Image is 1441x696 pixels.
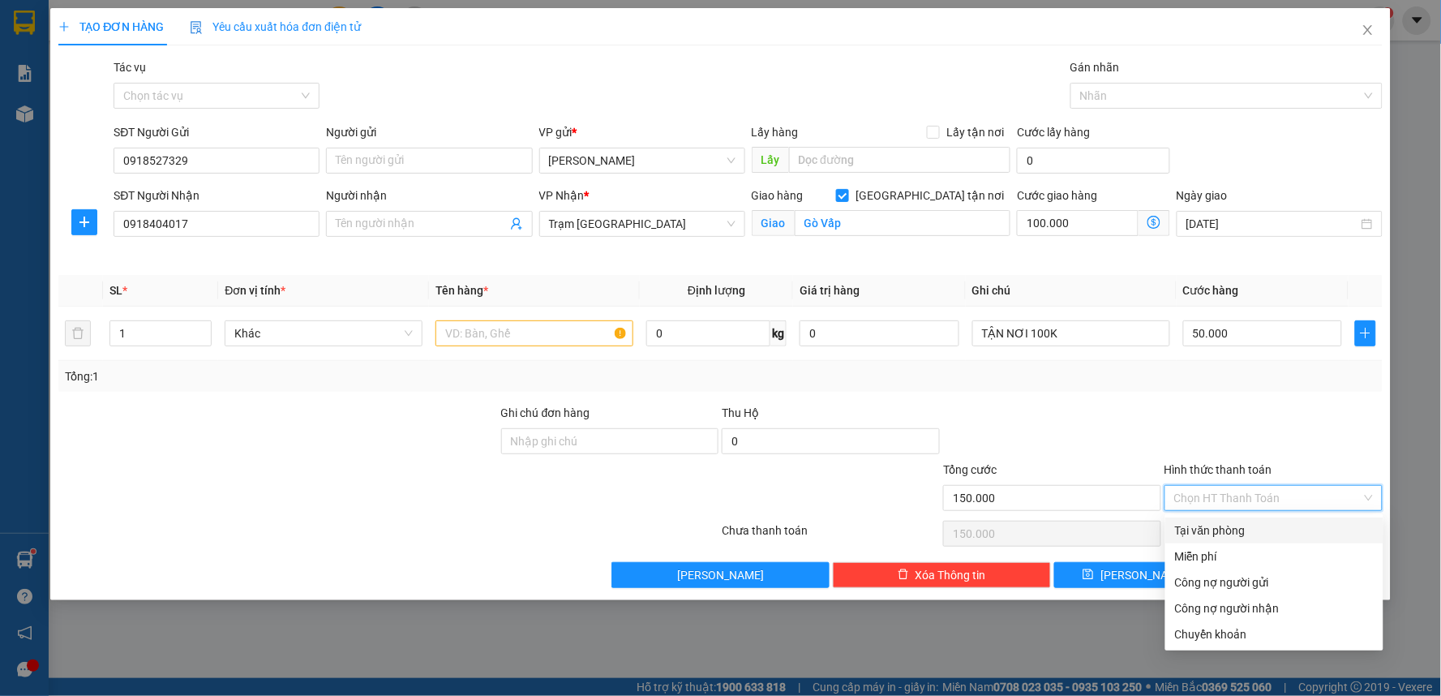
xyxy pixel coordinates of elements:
span: plus [72,216,96,229]
li: Trung Nga [8,8,235,39]
span: Trạm Sài Gòn [549,212,736,236]
button: save[PERSON_NAME] [1054,562,1217,588]
span: Cước hàng [1183,284,1239,297]
span: TẠO ĐƠN HÀNG [58,20,164,33]
b: T1 [PERSON_NAME], P Phú Thuỷ [8,89,107,138]
button: delete [65,320,91,346]
input: Ngày giao [1186,215,1358,233]
div: Chuyển khoản [1175,625,1374,643]
span: Tổng cước [943,463,997,476]
span: Định lượng [688,284,745,297]
label: Cước giao hàng [1017,189,1097,202]
div: Chưa thanh toán [720,522,941,550]
span: VP Nhận [539,189,585,202]
img: logo.jpg [8,8,65,65]
div: Người gửi [326,123,532,141]
label: Gán nhãn [1070,61,1120,74]
input: Cước giao hàng [1017,210,1139,236]
span: Lấy [752,147,789,173]
input: Dọc đường [789,147,1011,173]
span: [PERSON_NAME] [677,566,764,584]
span: Tên hàng [435,284,488,297]
input: 0 [800,320,959,346]
span: Phan Thiết [549,148,736,173]
div: SĐT Người Gửi [114,123,320,141]
span: dollar-circle [1147,216,1160,229]
div: Người nhận [326,187,532,204]
span: [PERSON_NAME] [1100,566,1187,584]
div: Công nợ người gửi [1175,574,1374,591]
span: plus [1356,327,1375,340]
span: Đơn vị tính [225,284,285,297]
span: delete [898,569,909,582]
span: close [1362,24,1375,37]
span: Giá trị hàng [800,284,860,297]
label: Ghi chú đơn hàng [501,406,590,419]
div: Tại văn phòng [1175,522,1374,539]
div: Công nợ người nhận [1175,599,1374,617]
span: save [1083,569,1094,582]
button: plus [71,209,97,235]
li: VP Trạm [GEOGRAPHIC_DATA] [112,69,216,122]
img: icon [190,21,203,34]
span: Lấy hàng [752,126,799,139]
span: environment [8,90,19,101]
button: plus [1355,320,1375,346]
span: Yêu cầu xuất hóa đơn điện tử [190,20,361,33]
div: Cước gửi hàng sẽ được ghi vào công nợ của người gửi [1165,569,1383,595]
span: Thu Hộ [722,406,759,419]
span: SL [109,284,122,297]
span: Giao [752,210,795,236]
button: Close [1345,8,1391,54]
span: Khác [234,321,413,346]
span: plus [58,21,70,32]
span: user-add [510,217,523,230]
input: Ghi chú đơn hàng [501,428,719,454]
label: Cước lấy hàng [1017,126,1090,139]
th: Ghi chú [966,275,1177,307]
input: Cước lấy hàng [1017,148,1170,174]
div: Cước gửi hàng sẽ được ghi vào công nợ của người nhận [1165,595,1383,621]
div: Tổng: 1 [65,367,556,385]
span: [GEOGRAPHIC_DATA] tận nơi [849,187,1010,204]
span: kg [770,320,787,346]
button: [PERSON_NAME] [611,562,830,588]
input: Giao tận nơi [795,210,1011,236]
div: VP gửi [539,123,745,141]
div: Miễn phí [1175,548,1374,565]
label: Ngày giao [1177,189,1228,202]
div: SĐT Người Nhận [114,187,320,204]
span: Lấy tận nơi [940,123,1010,141]
span: Giao hàng [752,189,804,202]
input: Ghi Chú [972,320,1170,346]
li: VP [PERSON_NAME] [8,69,112,87]
input: VD: Bàn, Ghế [435,320,633,346]
label: Hình thức thanh toán [1164,463,1272,476]
span: Xóa Thông tin [916,566,986,584]
label: Tác vụ [114,61,146,74]
button: deleteXóa Thông tin [833,562,1051,588]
